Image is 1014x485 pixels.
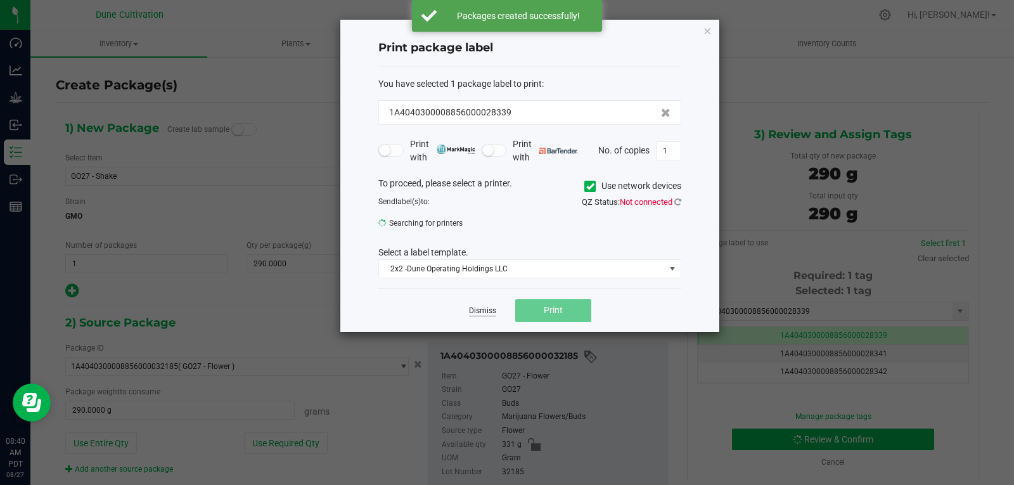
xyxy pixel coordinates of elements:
span: label(s) [395,197,421,206]
span: You have selected 1 package label to print [378,79,542,89]
div: : [378,77,681,91]
h4: Print package label [378,40,681,56]
label: Use network devices [584,179,681,193]
div: To proceed, please select a printer. [369,177,691,196]
span: Print with [410,138,475,164]
img: bartender.png [539,148,578,154]
span: No. of copies [598,145,650,155]
button: Print [515,299,591,322]
span: 2x2 -Dune Operating Holdings LLC [379,260,665,278]
span: Not connected [620,197,672,207]
div: Select a label template. [369,246,691,259]
span: Print with [513,138,578,164]
span: 1A4040300008856000028339 [389,106,511,119]
span: Print [544,305,563,315]
span: Searching for printers [378,214,520,233]
div: Packages created successfully! [444,10,593,22]
iframe: Resource center [13,384,51,422]
img: mark_magic_cybra.png [437,145,475,154]
span: Send to: [378,197,430,206]
a: Dismiss [469,306,496,316]
span: QZ Status: [582,197,681,207]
